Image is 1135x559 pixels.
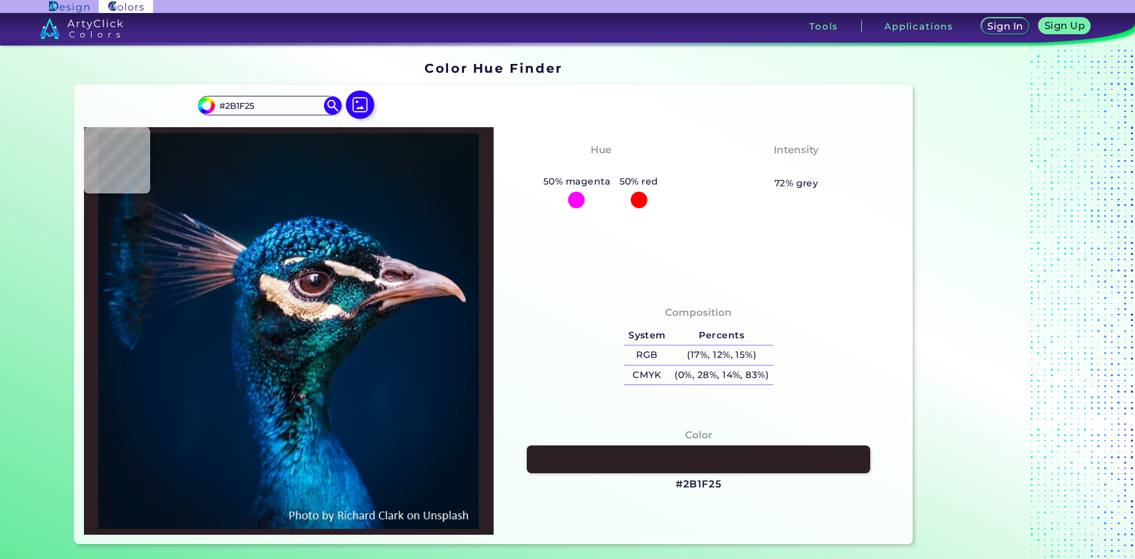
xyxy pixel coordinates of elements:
[1046,21,1083,30] h5: Sign Up
[670,326,773,345] h5: Percents
[615,174,663,189] h5: 50% red
[559,160,643,174] h3: Magenta-Red
[774,141,819,159] h4: Intensity
[685,426,712,444] h4: Color
[1041,19,1088,34] a: Sign Up
[989,22,1022,31] h5: Sign In
[215,98,325,114] input: type color..
[346,91,374,119] img: icon picture
[884,22,954,31] h3: Applications
[809,22,838,31] h3: Tools
[539,174,615,189] h5: 50% magenta
[670,366,773,385] h5: (0%, 28%, 14%, 83%)
[424,59,562,77] h1: Color Hue Finder
[624,345,670,365] h5: RGB
[324,96,342,114] img: icon search
[676,477,722,492] h3: #2B1F25
[40,18,123,39] img: logo_artyclick_colors_white.svg
[774,160,819,174] h3: Pastel
[670,345,773,365] h5: (17%, 12%, 15%)
[90,133,488,529] img: img_pavlin.jpg
[774,176,819,191] h5: 72% grey
[624,366,670,385] h5: CMYK
[665,304,732,321] h4: Composition
[591,141,611,159] h4: Hue
[49,1,89,12] img: ArtyClick Design logo
[624,326,670,345] h5: System
[983,19,1027,34] a: Sign In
